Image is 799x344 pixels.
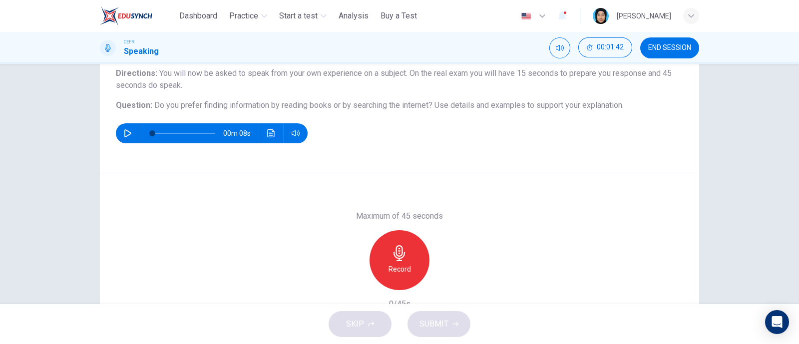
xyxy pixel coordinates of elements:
button: Analysis [335,7,373,25]
span: 00:01:42 [597,43,624,51]
h6: Question : [116,99,683,111]
span: 00m 08s [223,123,259,143]
h6: Maximum of 45 seconds [356,210,443,222]
span: Do you prefer finding information by reading books or by searching the internet? [154,100,432,110]
span: Analysis [339,10,369,22]
div: [PERSON_NAME] [617,10,671,22]
button: Buy a Test [377,7,421,25]
button: 00:01:42 [578,37,632,57]
img: en [520,12,532,20]
span: Start a test [279,10,318,22]
a: ELTC logo [100,6,175,26]
h1: Speaking [124,45,159,57]
button: Start a test [275,7,331,25]
button: Practice [225,7,271,25]
button: Click to see the audio transcription [263,123,279,143]
h6: 0/45s [389,298,410,310]
img: Profile picture [593,8,609,24]
span: CEFR [124,38,134,45]
span: Use details and examples to support your explanation. [434,100,624,110]
h6: Record [389,263,411,275]
div: Mute [549,37,570,58]
h6: Directions : [116,67,683,91]
button: Dashboard [175,7,221,25]
span: You will now be asked to speak from your own experience on a subject. On the real exam you will h... [116,68,672,90]
span: END SESSION [648,44,691,52]
button: END SESSION [640,37,699,58]
div: Open Intercom Messenger [765,310,789,334]
div: Hide [578,37,632,58]
button: Record [370,230,429,290]
span: Practice [229,10,258,22]
span: Buy a Test [381,10,417,22]
span: Dashboard [179,10,217,22]
img: ELTC logo [100,6,152,26]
